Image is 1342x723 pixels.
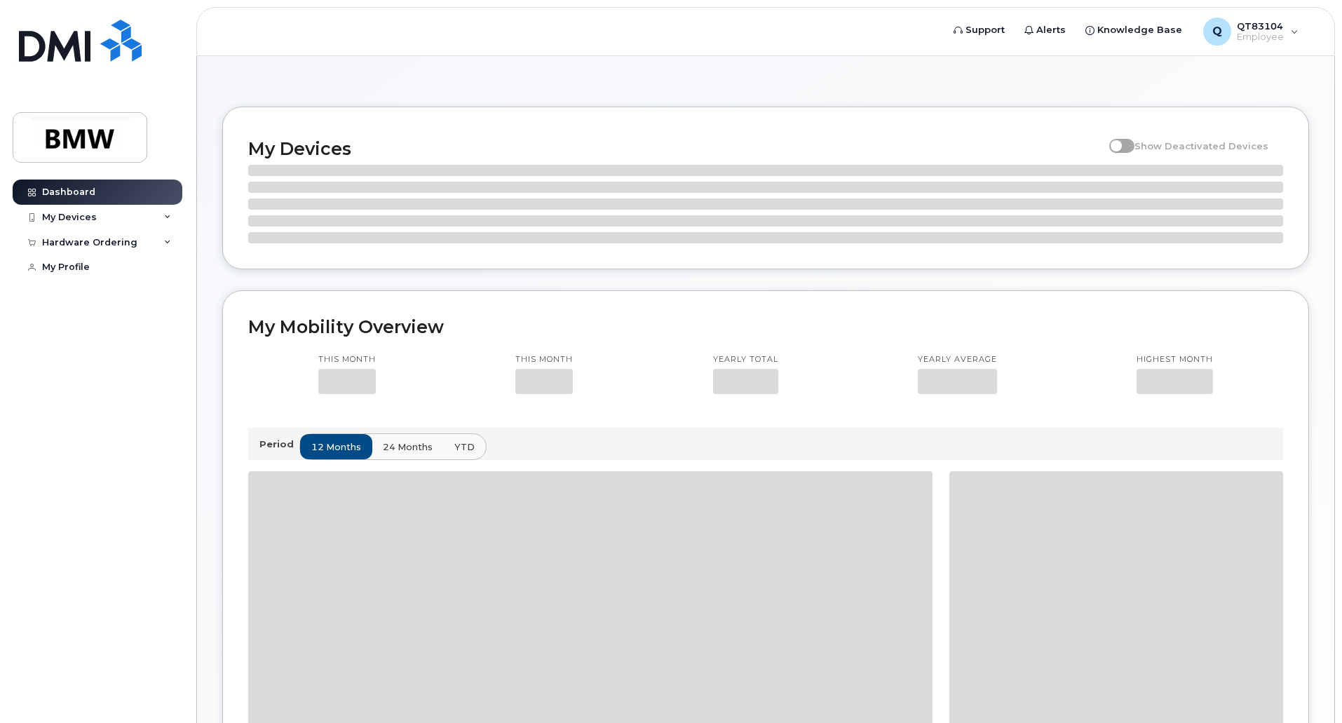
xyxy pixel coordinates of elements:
[248,138,1102,159] h2: My Devices
[1109,133,1120,144] input: Show Deactivated Devices
[259,438,299,451] p: Period
[1134,140,1268,151] span: Show Deactivated Devices
[318,354,376,365] p: This month
[918,354,997,365] p: Yearly average
[383,440,433,454] span: 24 months
[454,440,475,454] span: YTD
[713,354,778,365] p: Yearly total
[1137,354,1213,365] p: Highest month
[248,316,1283,337] h2: My Mobility Overview
[515,354,573,365] p: This month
